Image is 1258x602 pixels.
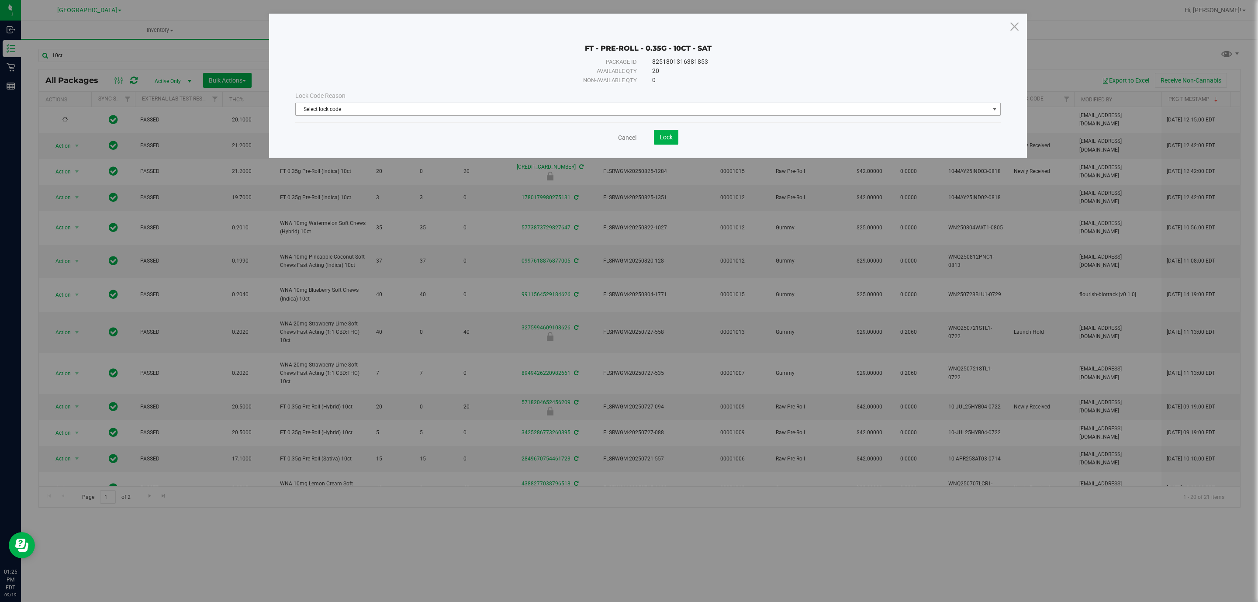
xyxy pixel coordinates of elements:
[295,31,1001,53] div: FT - PRE-ROLL - 0.35G - 10CT - SAT
[652,76,970,85] div: 0
[660,134,673,141] span: Lock
[296,103,989,115] span: Select lock code
[9,532,35,558] iframe: Resource center
[295,92,346,99] span: Lock Code Reason
[654,130,678,145] button: Lock
[618,133,636,142] a: Cancel
[326,76,637,85] div: Non-available qty
[326,58,637,66] div: Package ID
[652,57,970,66] div: 8251801316381853
[989,103,1000,115] span: select
[326,67,637,76] div: Available qty
[652,66,970,76] div: 20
